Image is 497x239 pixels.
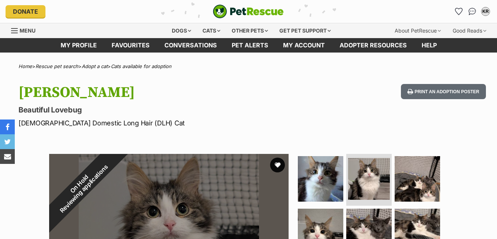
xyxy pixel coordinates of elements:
[469,8,476,15] img: chat-41dd97257d64d25036548639549fe6c8038ab92f7586957e7f3b1b290dea8141.svg
[482,8,489,15] div: KR
[414,38,444,53] a: Help
[276,38,332,53] a: My account
[197,23,225,38] div: Cats
[453,6,465,17] a: Favourites
[224,38,276,53] a: Pet alerts
[20,27,35,34] span: Menu
[270,158,285,172] button: favourite
[35,63,78,69] a: Rescue pet search
[213,4,284,18] img: logo-cat-932fe2b9b8326f06289b0f2fb663e598f794de774fb13d1741a6617ecf9a85b4.svg
[82,63,108,69] a: Adopt a cat
[11,23,41,37] a: Menu
[480,6,491,17] button: My account
[389,23,446,38] div: About PetRescue
[167,23,196,38] div: Dogs
[6,5,45,18] a: Donate
[401,84,486,99] button: Print an adoption poster
[18,105,303,115] p: Beautiful Lovebug
[274,23,336,38] div: Get pet support
[466,6,478,17] a: Conversations
[213,4,284,18] a: PetRescue
[18,84,303,101] h1: [PERSON_NAME]
[18,63,32,69] a: Home
[453,6,491,17] ul: Account quick links
[348,158,390,200] img: Photo of Maggie
[18,118,303,128] p: [DEMOGRAPHIC_DATA] Domestic Long Hair (DLH) Cat
[332,38,414,53] a: Adopter resources
[298,156,343,202] img: Photo of Maggie
[157,38,224,53] a: conversations
[395,156,440,202] img: Photo of Maggie
[227,23,273,38] div: Other pets
[104,38,157,53] a: Favourites
[447,23,491,38] div: Good Reads
[58,164,109,214] span: Reviewing applications
[53,38,104,53] a: My profile
[111,63,171,69] a: Cats available for adoption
